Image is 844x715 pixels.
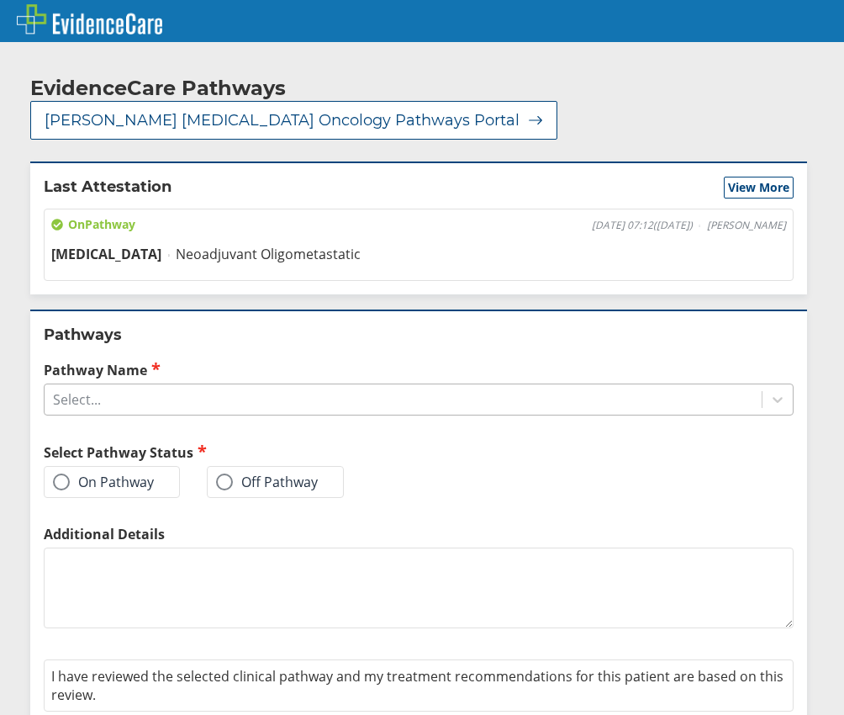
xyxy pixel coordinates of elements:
span: [PERSON_NAME] [MEDICAL_DATA] Oncology Pathways Portal [45,110,520,130]
h2: Select Pathway Status [44,442,412,462]
span: I have reviewed the selected clinical pathway and my treatment recommendations for this patient a... [51,667,783,704]
label: On Pathway [53,474,154,490]
span: Neoadjuvant Oligometastatic [176,245,361,263]
span: On Pathway [51,216,135,233]
h2: EvidenceCare Pathways [30,76,286,101]
img: EvidenceCare [17,4,162,34]
button: [PERSON_NAME] [MEDICAL_DATA] Oncology Pathways Portal [30,101,557,140]
span: [MEDICAL_DATA] [51,245,161,263]
label: Additional Details [44,525,794,543]
label: Pathway Name [44,360,794,379]
label: Off Pathway [216,474,318,490]
span: [PERSON_NAME] [707,219,786,232]
h2: Pathways [44,325,794,345]
button: View More [724,177,794,199]
span: View More [728,179,789,196]
span: [DATE] 07:12 ( [DATE] ) [592,219,693,232]
div: Select... [53,390,101,409]
h2: Last Attestation [44,177,171,199]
